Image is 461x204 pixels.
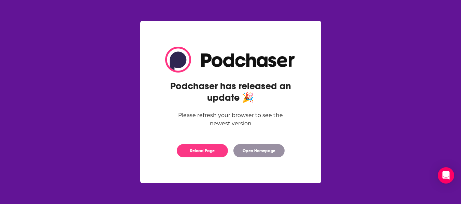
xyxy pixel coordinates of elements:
h2: Podchaser has released an update 🎉 [165,80,296,104]
div: Open Intercom Messenger [438,167,454,184]
button: Reload Page [177,144,228,157]
button: Open Homepage [233,144,285,157]
div: Please refresh your browser to see the newest version [165,111,296,128]
img: Logo [165,47,296,73]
